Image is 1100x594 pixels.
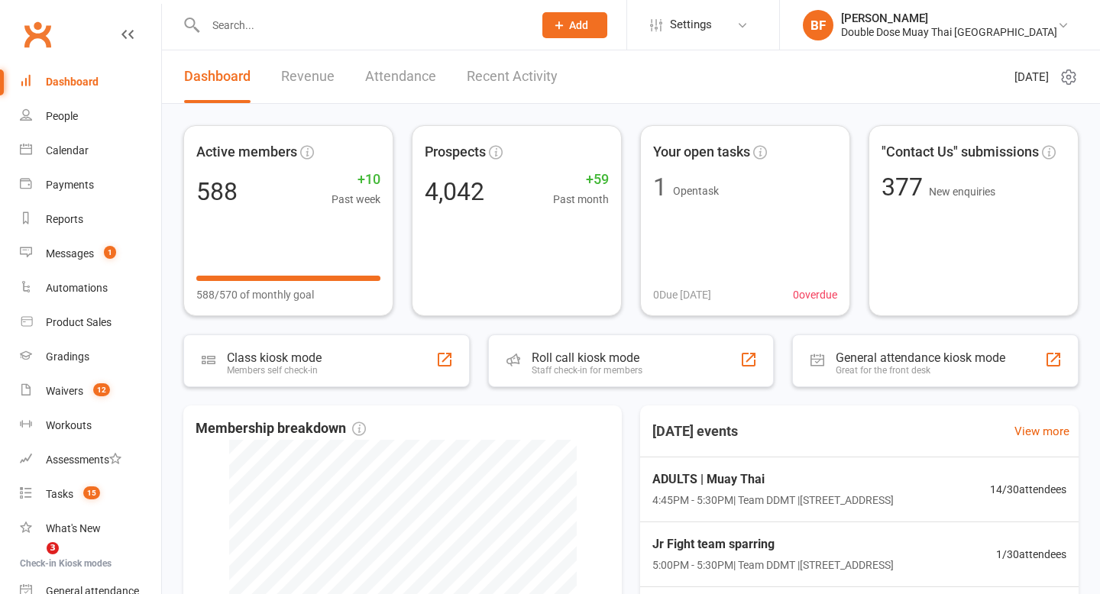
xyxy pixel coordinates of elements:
div: Reports [46,213,83,225]
div: Automations [46,282,108,294]
div: Calendar [46,144,89,157]
div: Tasks [46,488,73,500]
div: 4,042 [425,179,484,204]
div: People [46,110,78,122]
span: 3 [47,542,59,554]
span: 14 / 30 attendees [990,481,1066,498]
span: 5:00PM - 5:30PM | Team DDMT | [STREET_ADDRESS] [652,557,894,573]
div: Double Dose Muay Thai [GEOGRAPHIC_DATA] [841,25,1057,39]
span: New enquiries [929,186,995,198]
div: Gradings [46,350,89,363]
a: Product Sales [20,305,161,340]
a: Reports [20,202,161,237]
span: Past week [332,191,380,208]
div: Product Sales [46,316,112,328]
a: Gradings [20,340,161,374]
a: Clubworx [18,15,57,53]
span: 1 [104,246,116,259]
span: "Contact Us" submissions [882,141,1039,163]
span: 588/570 of monthly goal [196,286,314,303]
a: Calendar [20,134,161,168]
div: Assessments [46,454,121,466]
div: Staff check-in for members [532,365,642,376]
a: Waivers 12 [20,374,161,408]
a: Workouts [20,408,161,443]
a: Attendance [365,50,436,103]
button: Add [542,12,607,38]
span: Membership breakdown [196,418,366,440]
div: 1 [653,175,667,199]
div: Messages [46,247,94,260]
div: [PERSON_NAME] [841,11,1057,25]
a: Messages 1 [20,237,161,271]
a: People [20,99,161,134]
span: Past month [553,191,609,208]
a: Revenue [281,50,335,103]
a: Assessments [20,443,161,477]
span: 1 / 30 attendees [996,546,1066,563]
div: Great for the front desk [836,365,1005,376]
span: Open task [673,185,719,197]
span: 12 [93,383,110,396]
a: What's New [20,512,161,546]
div: BF [803,10,833,40]
div: Dashboard [46,76,99,88]
span: 377 [882,173,929,202]
h3: [DATE] events [640,418,750,445]
a: Tasks 15 [20,477,161,512]
span: +10 [332,169,380,191]
span: Active members [196,141,297,163]
span: Prospects [425,141,486,163]
div: General attendance kiosk mode [836,350,1005,365]
span: 4:45PM - 5:30PM | Team DDMT | [STREET_ADDRESS] [652,492,894,508]
a: Payments [20,168,161,202]
div: Waivers [46,385,83,397]
span: [DATE] [1014,68,1049,86]
div: Class kiosk mode [227,350,322,365]
span: Settings [670,8,712,42]
span: Your open tasks [653,141,750,163]
span: 15 [83,486,100,499]
span: +59 [553,169,609,191]
iframe: Intercom live chat [15,542,52,579]
div: What's New [46,522,101,534]
a: Recent Activity [467,50,558,103]
div: Roll call kiosk mode [532,350,642,365]
a: View more [1014,422,1069,441]
span: Jr Fight team sparring [652,534,894,554]
input: Search... [201,15,522,36]
div: Members self check-in [227,365,322,376]
a: Automations [20,271,161,305]
a: Dashboard [184,50,251,103]
span: 0 overdue [793,286,837,303]
div: 588 [196,179,238,204]
a: Dashboard [20,65,161,99]
span: Add [569,19,588,31]
div: Workouts [46,419,92,431]
div: Payments [46,179,94,191]
span: ADULTS | Muay Thai [652,470,894,489]
span: 0 Due [DATE] [653,286,711,303]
